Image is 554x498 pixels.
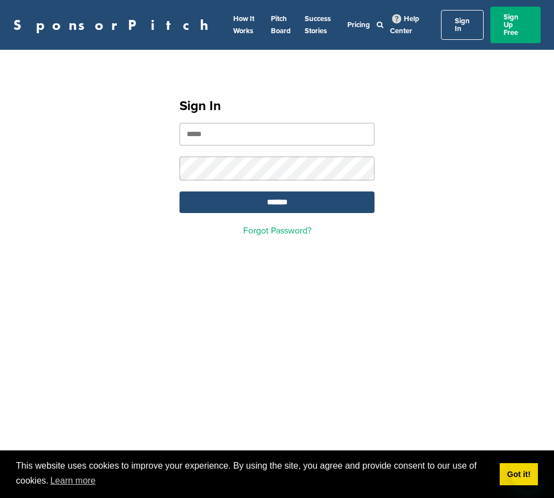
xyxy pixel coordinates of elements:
[500,463,538,485] a: dismiss cookie message
[441,10,484,40] a: Sign In
[16,459,491,489] span: This website uses cookies to improve your experience. By using the site, you agree and provide co...
[390,12,419,38] a: Help Center
[233,14,254,35] a: How It Works
[510,454,545,489] iframe: Button to launch messaging window
[347,20,370,29] a: Pricing
[49,473,98,489] a: learn more about cookies
[243,225,311,236] a: Forgot Password?
[490,7,541,43] a: Sign Up Free
[179,96,375,116] h1: Sign In
[13,18,216,32] a: SponsorPitch
[271,14,291,35] a: Pitch Board
[305,14,331,35] a: Success Stories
